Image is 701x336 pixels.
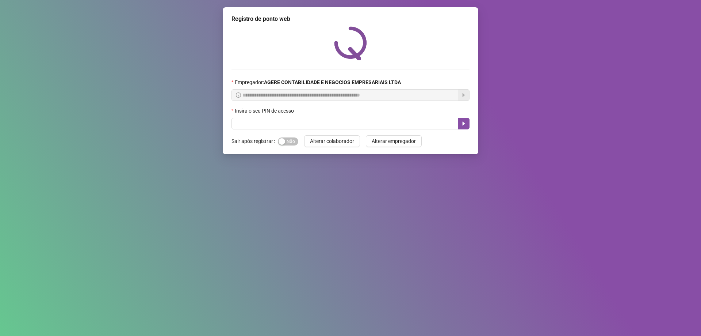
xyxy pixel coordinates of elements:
[366,135,422,147] button: Alterar empregador
[461,121,467,127] span: caret-right
[372,137,416,145] span: Alterar empregador
[236,93,241,98] span: info-circle
[231,15,470,23] div: Registro de ponto web
[310,137,354,145] span: Alterar colaborador
[231,107,299,115] label: Insira o seu PIN de acesso
[334,26,367,60] img: QRPoint
[264,79,401,85] strong: AGERE CONTABILIDADE E NEGOCIOS EMPRESARIAIS LTDA
[304,135,360,147] button: Alterar colaborador
[231,135,278,147] label: Sair após registrar
[235,78,401,86] span: Empregador :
